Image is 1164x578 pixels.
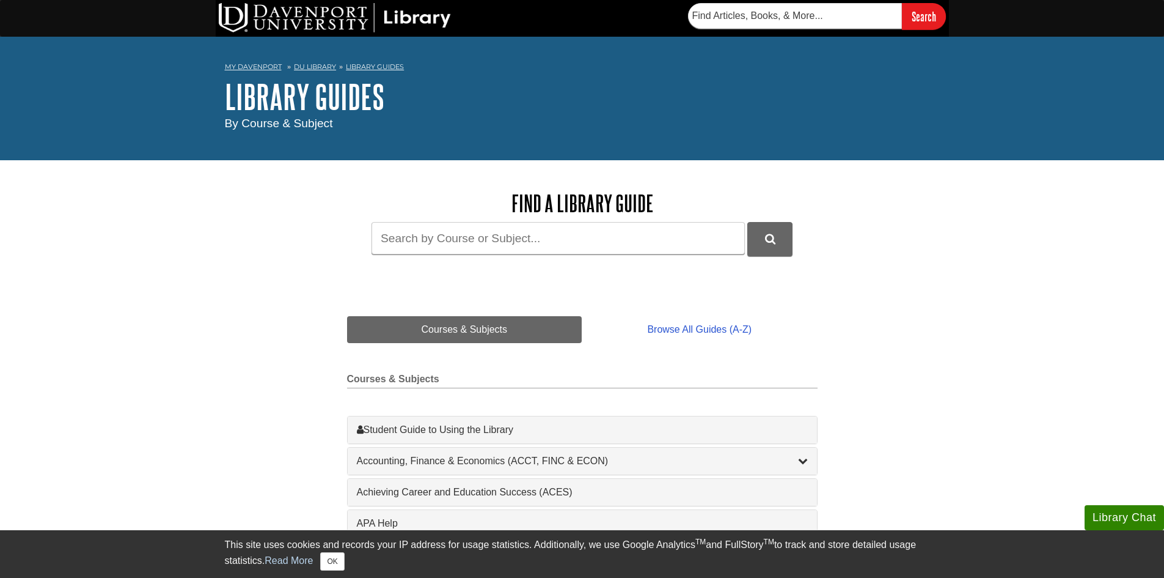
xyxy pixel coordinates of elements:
div: This site uses cookies and records your IP address for usage statistics. Additionally, we use Goo... [225,538,940,571]
a: Accounting, Finance & Economics (ACCT, FINC & ECON) [357,454,808,469]
a: APA Help [357,516,808,531]
sup: TM [695,538,706,546]
form: Searches DU Library's articles, books, and more [688,3,946,29]
input: Find Articles, Books, & More... [688,3,902,29]
h2: Courses & Subjects [347,374,818,388]
i: Search Library Guides [765,234,775,245]
a: Student Guide to Using the Library [357,423,808,437]
a: Browse All Guides (A-Z) [582,316,817,343]
a: My Davenport [225,62,282,72]
button: DU Library Guides Search [747,222,792,256]
button: Close [320,552,344,571]
nav: breadcrumb [225,59,940,78]
input: Search [902,3,946,29]
a: Courses & Subjects [347,316,582,343]
a: Achieving Career and Education Success (ACES) [357,485,808,500]
button: Library Chat [1085,505,1164,530]
sup: TM [764,538,774,546]
h1: Library Guides [225,78,940,115]
a: Read More [265,555,313,566]
input: Search by Course or Subject... [372,222,745,254]
div: By Course & Subject [225,115,940,133]
h2: Find a Library Guide [347,191,818,216]
img: DU Library [219,3,451,32]
a: DU Library [294,62,336,71]
a: Library Guides [346,62,404,71]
